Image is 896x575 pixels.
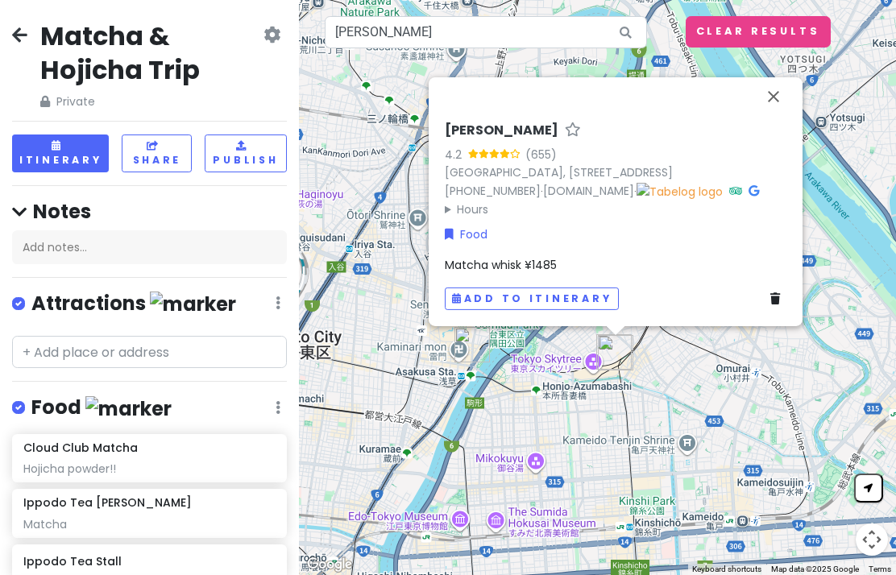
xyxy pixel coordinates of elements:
[40,93,260,110] span: Private
[325,16,647,48] input: Search a place
[637,183,723,201] img: Tabelog
[23,517,275,532] div: Matcha
[869,565,891,573] a: Terms (opens in new tab)
[565,122,581,139] a: Star place
[445,225,487,243] a: Food
[23,554,275,569] h6: Ippodo Tea Stall
[23,441,138,455] h6: Cloud Club Matcha
[303,554,356,575] a: Open this area in Google Maps (opens a new window)
[12,230,287,264] div: Add notes...
[525,146,557,163] div: (655)
[122,134,192,172] button: Share
[205,134,286,172] button: Publish
[729,185,742,196] i: Tripadvisor
[31,395,172,421] h4: Food
[771,565,859,573] span: Map data ©2025 Google
[23,495,192,510] h6: Ippodo Tea [PERSON_NAME]
[856,523,888,556] button: Map camera controls
[445,122,786,219] div: · ·
[692,564,761,575] button: Keyboard shortcuts
[445,201,786,218] summary: Hours
[40,19,260,86] h2: Matcha & Hojicha Trip
[591,329,640,377] div: Gion Tsujiri
[85,396,172,421] img: marker
[754,77,793,116] button: Close
[303,554,356,575] img: Google
[12,134,109,172] button: Itinerary
[23,461,275,476] div: Hojicha powder!!
[749,185,759,196] i: Google Maps
[12,199,287,224] h4: Notes
[445,164,673,180] a: [GEOGRAPHIC_DATA], [STREET_ADDRESS]
[31,291,236,317] h4: Attractions
[543,183,634,199] a: [DOMAIN_NAME]
[445,257,557,273] span: Matcha whisk ¥1485
[445,146,468,163] div: 4.2
[445,287,619,310] button: Add to itinerary
[445,183,541,199] a: [PHONE_NUMBER]
[770,290,786,308] a: Delete place
[150,292,236,316] img: marker
[590,328,638,376] div: THE MATCHA TOKYO SKYTREE Solamachi 抹茶トーキョー
[445,122,558,139] h6: [PERSON_NAME]
[686,16,831,48] button: Clear Results
[12,336,287,368] input: + Add place or address
[448,321,496,369] div: Masudaen Sohonten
